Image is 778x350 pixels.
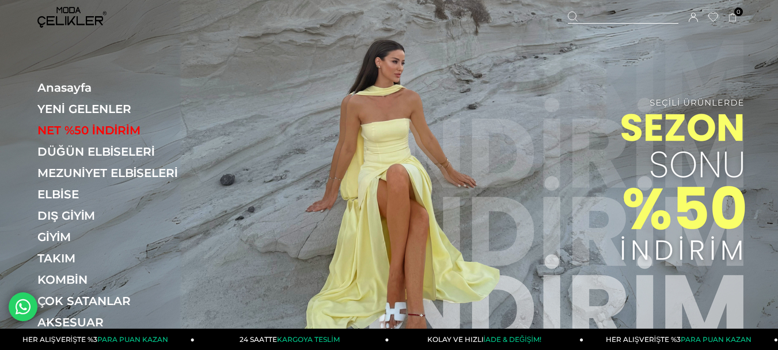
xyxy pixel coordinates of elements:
span: 0 [734,7,743,16]
a: MEZUNİYET ELBİSELERİ [37,166,196,180]
a: HER ALIŞVERİŞTE %3PARA PUAN KAZAN [583,329,778,350]
span: İADE & DEĞİŞİM! [484,335,541,344]
a: AKSESUAR [37,315,196,329]
a: 24 SAATTEKARGOYA TESLİM [195,329,389,350]
a: KOMBİN [37,273,196,287]
a: DÜĞÜN ELBİSELERİ [37,145,196,159]
a: ÇOK SATANLAR [37,294,196,308]
a: 0 [728,13,737,22]
a: GİYİM [37,230,196,244]
a: KOLAY VE HIZLIİADE & DEĞİŞİM! [389,329,584,350]
a: NET %50 İNDİRİM [37,123,196,137]
span: PARA PUAN KAZAN [681,335,752,344]
a: DIŞ GİYİM [37,209,196,223]
a: TAKIM [37,251,196,265]
span: PARA PUAN KAZAN [97,335,168,344]
span: KARGOYA TESLİM [277,335,339,344]
a: ELBİSE [37,187,196,201]
a: YENİ GELENLER [37,102,196,116]
img: logo [37,7,107,28]
a: Anasayfa [37,81,196,95]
